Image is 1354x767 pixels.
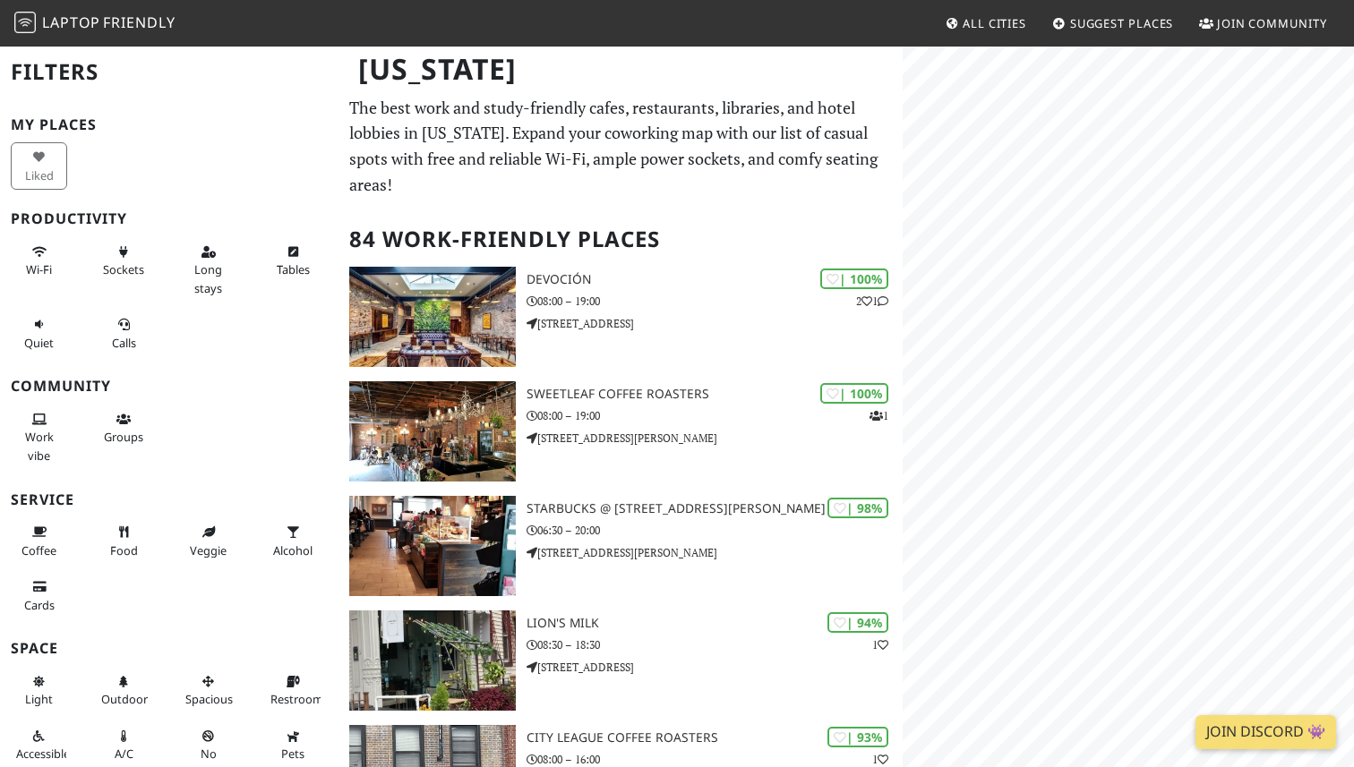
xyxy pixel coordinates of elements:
h3: Devoción [527,272,903,287]
p: 1 [872,636,888,653]
button: Quiet [11,310,67,357]
span: Restroom [270,691,323,707]
span: Long stays [194,261,222,295]
h3: Starbucks @ [STREET_ADDRESS][PERSON_NAME] [527,501,903,516]
button: Coffee [11,517,67,565]
span: Outdoor area [101,691,148,707]
p: 08:00 – 19:00 [527,293,903,310]
img: LaptopFriendly [14,12,36,33]
button: Alcohol [265,517,321,565]
p: 08:00 – 19:00 [527,407,903,424]
button: Tables [265,237,321,285]
span: All Cities [963,15,1026,31]
div: | 94% [827,612,888,633]
a: Suggest Places [1045,7,1181,39]
img: Devoción [349,267,516,367]
button: Groups [96,405,152,452]
button: Food [96,517,152,565]
p: 06:30 – 20:00 [527,522,903,539]
p: 08:30 – 18:30 [527,636,903,653]
p: 2 1 [856,293,888,310]
h2: 84 Work-Friendly Places [349,212,892,267]
a: Join Discord 👾 [1195,715,1336,749]
span: Spacious [185,691,233,707]
span: Coffee [21,542,56,558]
a: Devoción | 100% 21 Devoción 08:00 – 19:00 [STREET_ADDRESS] [338,267,903,367]
button: Work vibe [11,405,67,470]
a: LaptopFriendly LaptopFriendly [14,8,176,39]
span: Credit cards [24,597,55,613]
h1: [US_STATE] [344,45,899,94]
span: Natural light [25,691,53,707]
img: Starbucks @ 815 Hutchinson Riv Pkwy [349,496,516,596]
button: Long stays [180,237,236,303]
button: Sockets [96,237,152,285]
span: Food [110,542,138,558]
p: [STREET_ADDRESS][PERSON_NAME] [527,430,903,447]
p: 1 [870,407,888,424]
h3: Service [11,491,328,508]
a: Starbucks @ 815 Hutchinson Riv Pkwy | 98% Starbucks @ [STREET_ADDRESS][PERSON_NAME] 06:30 – 20:00... [338,496,903,596]
span: Group tables [104,429,143,445]
span: Friendly [103,13,175,32]
span: Accessible [16,746,70,762]
span: Join Community [1217,15,1327,31]
p: [STREET_ADDRESS][PERSON_NAME] [527,544,903,561]
button: Restroom [265,667,321,714]
img: Sweetleaf Coffee Roasters [349,381,516,482]
a: Sweetleaf Coffee Roasters | 100% 1 Sweetleaf Coffee Roasters 08:00 – 19:00 [STREET_ADDRESS][PERSO... [338,381,903,482]
p: The best work and study-friendly cafes, restaurants, libraries, and hotel lobbies in [US_STATE]. ... [349,95,892,198]
h3: Lion's Milk [527,616,903,631]
div: | 93% [827,727,888,747]
div: | 100% [820,383,888,404]
button: Outdoor [96,667,152,714]
div: | 98% [827,498,888,518]
button: Cards [11,572,67,619]
span: Stable Wi-Fi [26,261,52,277]
span: Pet friendly [281,746,304,762]
span: Power sockets [103,261,144,277]
a: Lion's Milk | 94% 1 Lion's Milk 08:30 – 18:30 [STREET_ADDRESS] [338,610,903,711]
button: Light [11,667,67,714]
span: Air conditioned [115,746,133,762]
span: Veggie [190,542,227,558]
h3: City League Coffee Roasters [527,730,903,746]
h3: Space [11,640,328,657]
span: People working [25,429,54,463]
p: [STREET_ADDRESS] [527,659,903,676]
span: Work-friendly tables [277,261,310,277]
span: Laptop [42,13,100,32]
h3: My Places [11,116,328,133]
button: Veggie [180,517,236,565]
h3: Productivity [11,210,328,227]
h3: Sweetleaf Coffee Roasters [527,387,903,402]
span: Video/audio calls [112,335,136,351]
span: Quiet [24,335,54,351]
a: Join Community [1192,7,1334,39]
h2: Filters [11,45,328,99]
span: Suggest Places [1070,15,1174,31]
button: Wi-Fi [11,237,67,285]
h3: Community [11,378,328,395]
button: Spacious [180,667,236,714]
a: All Cities [938,7,1033,39]
span: Alcohol [273,542,313,558]
p: [STREET_ADDRESS] [527,315,903,332]
div: | 100% [820,268,888,289]
button: Calls [96,310,152,357]
img: Lion's Milk [349,610,516,711]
